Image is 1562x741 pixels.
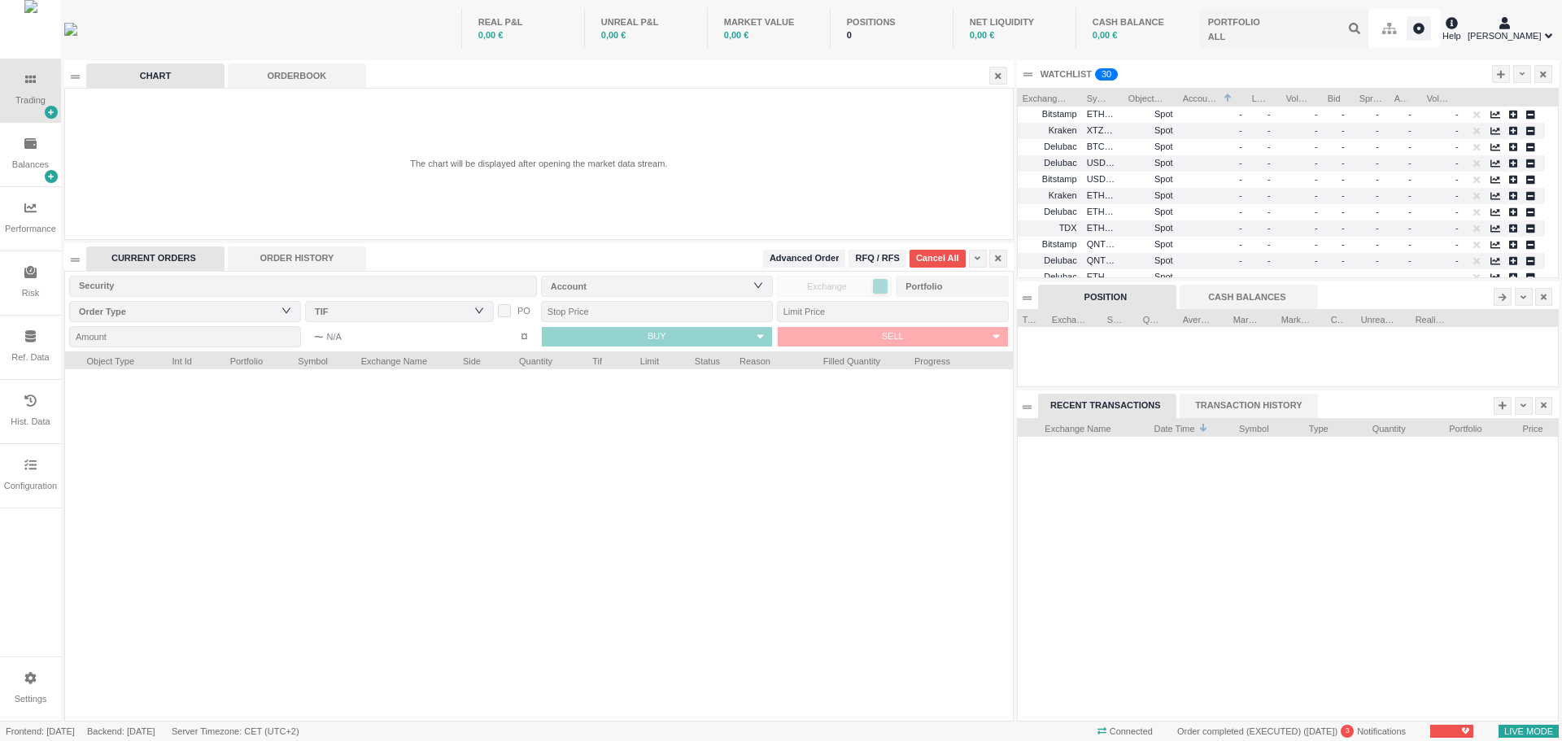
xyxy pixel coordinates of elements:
[1087,219,1119,238] span: ETHEUR
[1023,419,1111,435] span: Exchange Name
[1239,223,1242,233] span: -
[1180,394,1318,418] div: TRANSACTION HISTORY
[11,415,50,429] div: Hist. Data
[847,28,936,42] div: 0
[855,251,899,265] span: RFQ / RFS
[1267,223,1276,233] span: -
[1376,272,1385,281] span: -
[542,327,749,347] button: BUY
[1315,174,1318,184] span: -
[1107,310,1124,326] span: Symbol
[882,331,904,341] span: SELL
[1023,89,1067,105] span: Exchange Name
[1239,207,1242,216] span: -
[1408,142,1417,151] span: -
[1376,255,1385,265] span: -
[601,15,691,29] div: UNREAL P&L
[1239,158,1242,168] span: -
[86,246,225,271] div: CURRENT ORDERS
[1342,239,1350,249] span: -
[347,351,427,368] span: Exchange Name
[1093,30,1118,40] span: 0,00 €
[1239,142,1242,151] span: -
[1342,125,1350,135] span: -
[1087,137,1119,156] span: BTCEUR
[1342,190,1350,200] span: -
[1376,109,1385,119] span: -
[1095,68,1118,81] sup: 30
[1328,89,1341,105] span: Bid
[1376,158,1385,168] span: -
[1093,15,1182,29] div: CASH BALANCE
[1286,89,1308,105] span: Vol Bid
[1044,142,1076,151] span: Delubac
[1128,251,1173,270] span: Spot
[1038,394,1176,418] div: RECENT TRANSACTIONS
[1307,726,1335,736] span: 22/08/2025 15:31:09
[228,63,366,88] div: ORDERBOOK
[678,351,720,368] span: Status
[474,305,484,316] i: icon: down
[1342,255,1350,265] span: -
[1267,255,1276,265] span: -
[724,15,814,29] div: MARKET VALUE
[1049,125,1077,135] span: Kraken
[478,15,568,29] div: REAL P&L
[551,278,756,294] div: Account
[1376,190,1385,200] span: -
[1376,142,1385,151] span: -
[847,15,936,29] div: POSITIONS
[1281,310,1311,326] span: Market Value
[228,246,366,271] div: ORDER HISTORY
[1128,154,1173,172] span: Spot
[601,30,626,40] span: 0,00 €
[1239,174,1242,184] span: -
[1267,109,1276,119] span: -
[1315,272,1318,281] span: -
[770,251,840,265] span: Advanced Order
[1455,207,1459,216] span: -
[1315,158,1318,168] span: -
[1087,186,1119,205] span: ETHEUR
[1331,310,1344,326] span: Cost
[1455,158,1459,168] span: -
[517,306,530,316] span: PO
[1342,223,1350,233] span: -
[1342,158,1350,168] span: -
[1267,190,1276,200] span: -
[478,30,504,40] span: 0,00 €
[1059,223,1077,233] span: TDX
[1342,174,1350,184] span: -
[1239,255,1242,265] span: -
[1042,109,1077,119] span: Bitstamp
[1408,239,1417,249] span: -
[1342,142,1350,151] span: -
[1044,207,1076,216] span: Delubac
[1208,15,1260,29] div: PORTFOLIO
[1128,105,1173,124] span: Spot
[5,222,56,236] div: Performance
[1427,89,1449,105] span: Vol Ask
[1408,255,1417,265] span: -
[1087,203,1119,221] span: ETHEUR
[1342,109,1350,119] span: -
[541,301,773,322] input: Stop Price
[1049,190,1077,200] span: Kraken
[1315,239,1318,249] span: -
[1376,125,1385,135] span: -
[1183,89,1219,105] span: Account Name
[1499,723,1559,740] span: LIVE MODE
[1128,268,1173,286] span: Spot
[1233,310,1262,326] span: Market Price
[1502,419,1543,435] span: Price
[1044,255,1076,265] span: Delubac
[1408,207,1417,216] span: -
[1342,207,1350,216] span: -
[1408,190,1417,200] span: -
[314,327,342,347] span: N/A
[12,158,49,172] div: Balances
[79,277,520,294] div: Security
[1455,125,1459,135] span: -
[970,30,995,40] span: 0,00 €
[1102,68,1106,85] p: 3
